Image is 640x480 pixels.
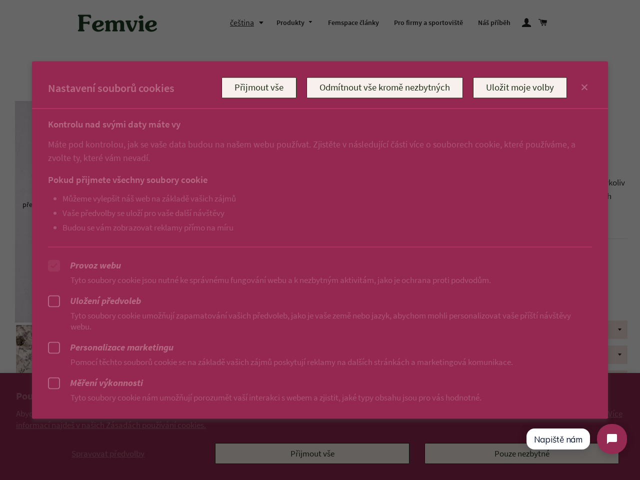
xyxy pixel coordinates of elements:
[48,119,592,130] h3: Kontrolu nad svými daty máte vy
[221,77,296,98] button: Přijmout vše
[48,259,592,271] label: Provoz webu
[48,274,592,285] p: Tyto soubory cookie jsou nutné ke správnému fungování webu a k nezbytným aktivitám, jako je ochra...
[62,193,572,203] li: Můžeme vylepšit náš web na základě vašich zájmů
[517,415,635,462] iframe: Tidio Chat
[306,77,463,98] button: Odmítnout vše kromě nezbytných
[62,222,572,232] li: Budou se vám zobrazovat reklamy přímo na míru
[48,341,592,353] label: Personalizace marketingu
[48,377,592,389] label: Měření výkonnosti
[48,137,592,164] p: Máte pod kontrolou, jak se vaše data budou na našem webu používat. Zjistěte v následující části v...
[48,309,592,331] p: Tyto soubory cookie umožňují zapamatování vašich předvoleb, jako je vaše země nebo jazyk, abychom...
[48,295,592,307] label: Uložení předvoleb
[48,174,572,185] h3: Pokud přijmete všechny soubory cookie
[48,81,221,94] h2: Nastavení souborů cookies
[473,77,567,98] button: Uložit moje volby
[62,207,572,217] li: Vaše předvolby se uloží pro vaše další návštěvy
[48,356,592,367] p: Pomocí těchto souborů cookie se na základě vašich zájmů poskytují reklamy na dalších stránkách a ...
[578,81,590,93] button: Close dialog
[48,391,592,402] p: Tyto soubory cookie nám umožňují porozumět vaší interakci s webem a zjistit, jaké typy obsahu jso...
